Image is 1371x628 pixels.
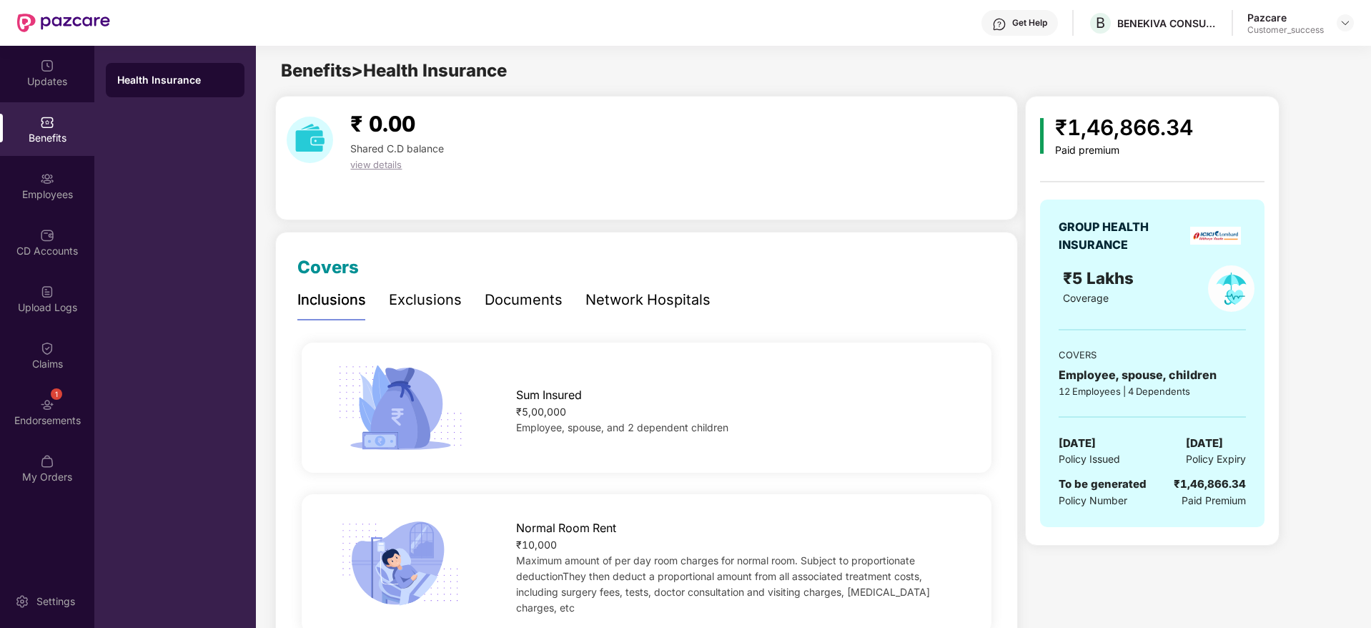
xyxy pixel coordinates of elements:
[1059,366,1246,384] div: Employee, spouse, children
[1247,11,1324,24] div: Pazcare
[1059,218,1184,254] div: GROUP HEALTH INSURANCE
[992,17,1006,31] img: svg+xml;base64,PHN2ZyBpZD0iSGVscC0zMngzMiIgeG1sbnM9Imh0dHA6Ly93d3cudzMub3JnLzIwMDAvc3ZnIiB3aWR0aD...
[1055,111,1193,144] div: ₹1,46,866.34
[297,289,366,311] div: Inclusions
[40,59,54,73] img: svg+xml;base64,PHN2ZyBpZD0iVXBkYXRlZCIgeG1sbnM9Imh0dHA6Ly93d3cudzMub3JnLzIwMDAvc3ZnIiB3aWR0aD0iMj...
[1059,494,1127,506] span: Policy Number
[40,172,54,186] img: svg+xml;base64,PHN2ZyBpZD0iRW1wbG95ZWVzIiB4bWxucz0iaHR0cDovL3d3dy53My5vcmcvMjAwMC9zdmciIHdpZHRoPS...
[1063,292,1109,304] span: Coverage
[1096,14,1105,31] span: B
[40,454,54,468] img: svg+xml;base64,PHN2ZyBpZD0iTXlfT3JkZXJzIiBkYXRhLW5hbWU9Ik15IE9yZGVycyIgeG1sbnM9Imh0dHA6Ly93d3cudz...
[40,341,54,355] img: svg+xml;base64,PHN2ZyBpZD0iQ2xhaW0iIHhtbG5zPSJodHRwOi8vd3d3LnczLm9yZy8yMDAwL3N2ZyIgd2lkdGg9IjIwIi...
[297,257,359,278] span: Covers
[585,289,711,311] div: Network Hospitals
[332,360,467,455] img: icon
[1190,227,1241,245] img: insurerLogo
[516,519,616,537] span: Normal Room Rent
[117,73,233,87] div: Health Insurance
[1059,348,1246,362] div: COVERS
[1186,435,1223,452] span: [DATE]
[516,404,961,420] div: ₹5,00,000
[350,159,402,170] span: view details
[17,14,110,32] img: New Pazcare Logo
[350,111,415,137] span: ₹ 0.00
[1208,265,1254,312] img: policyIcon
[1055,144,1193,157] div: Paid premium
[516,537,961,553] div: ₹10,000
[1059,477,1147,491] span: To be generated
[40,228,54,242] img: svg+xml;base64,PHN2ZyBpZD0iQ0RfQWNjb3VudHMiIGRhdGEtbmFtZT0iQ0QgQWNjb3VudHMiIHhtbG5zPSJodHRwOi8vd3...
[1012,17,1047,29] div: Get Help
[1186,451,1246,467] span: Policy Expiry
[516,386,582,404] span: Sum Insured
[287,117,333,163] img: download
[1174,476,1246,493] div: ₹1,46,866.34
[51,388,62,400] div: 1
[281,60,507,81] span: Benefits > Health Insurance
[32,594,79,609] div: Settings
[1040,118,1044,154] img: icon
[350,142,444,154] span: Shared C.D balance
[1059,451,1120,467] span: Policy Issued
[1059,384,1246,398] div: 12 Employees | 4 Dependents
[332,516,467,611] img: icon
[516,554,930,614] span: Maximum amount of per day room charges for normal room. Subject to proportionate deductionThey th...
[15,594,29,609] img: svg+xml;base64,PHN2ZyBpZD0iU2V0dGluZy0yMHgyMCIgeG1sbnM9Imh0dHA6Ly93d3cudzMub3JnLzIwMDAvc3ZnIiB3aW...
[485,289,563,311] div: Documents
[1340,17,1351,29] img: svg+xml;base64,PHN2ZyBpZD0iRHJvcGRvd24tMzJ4MzIiIHhtbG5zPSJodHRwOi8vd3d3LnczLm9yZy8yMDAwL3N2ZyIgd2...
[389,289,462,311] div: Exclusions
[1182,493,1246,509] span: Paid Premium
[40,115,54,129] img: svg+xml;base64,PHN2ZyBpZD0iQmVuZWZpdHMiIHhtbG5zPSJodHRwOi8vd3d3LnczLm9yZy8yMDAwL3N2ZyIgd2lkdGg9Ij...
[1247,24,1324,36] div: Customer_success
[516,421,728,433] span: Employee, spouse, and 2 dependent children
[40,285,54,299] img: svg+xml;base64,PHN2ZyBpZD0iVXBsb2FkX0xvZ3MiIGRhdGEtbmFtZT0iVXBsb2FkIExvZ3MiIHhtbG5zPSJodHRwOi8vd3...
[40,398,54,412] img: svg+xml;base64,PHN2ZyBpZD0iRW5kb3JzZW1lbnRzIiB4bWxucz0iaHR0cDovL3d3dy53My5vcmcvMjAwMC9zdmciIHdpZH...
[1117,16,1217,30] div: BENEKIVA CONSULTING LLP
[1059,435,1096,452] span: [DATE]
[1063,268,1138,288] span: ₹5 Lakhs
